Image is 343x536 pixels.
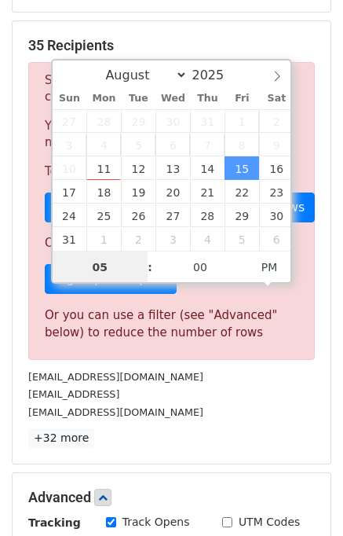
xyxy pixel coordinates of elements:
[224,156,259,180] span: August 15, 2025
[190,180,224,204] span: August 21, 2025
[259,156,294,180] span: August 16, 2025
[224,227,259,251] span: September 5, 2025
[155,180,190,204] span: August 20, 2025
[122,514,190,530] label: Track Opens
[121,109,155,133] span: July 29, 2025
[45,235,298,251] p: Or
[121,156,155,180] span: August 12, 2025
[155,156,190,180] span: August 13, 2025
[188,68,244,83] input: Year
[190,133,224,156] span: August 7, 2025
[155,133,190,156] span: August 6, 2025
[53,156,87,180] span: August 10, 2025
[45,72,298,105] p: Sorry, you don't have enough daily email credits to send these emails.
[86,94,121,104] span: Mon
[265,461,343,536] iframe: Chat Widget
[86,133,121,156] span: August 4, 2025
[224,94,259,104] span: Fri
[121,204,155,227] span: August 26, 2025
[45,264,177,294] a: Sign up for a plan
[86,180,121,204] span: August 18, 2025
[190,94,224,104] span: Thu
[155,109,190,133] span: July 30, 2025
[53,94,87,104] span: Sun
[86,204,121,227] span: August 25, 2025
[190,204,224,227] span: August 28, 2025
[224,180,259,204] span: August 22, 2025
[53,251,148,283] input: Hour
[155,204,190,227] span: August 27, 2025
[148,251,152,283] span: :
[224,133,259,156] span: August 8, 2025
[155,94,190,104] span: Wed
[259,133,294,156] span: August 9, 2025
[190,156,224,180] span: August 14, 2025
[53,133,87,156] span: August 3, 2025
[86,156,121,180] span: August 11, 2025
[259,94,294,104] span: Sat
[121,94,155,104] span: Tue
[259,109,294,133] span: August 2, 2025
[45,193,315,222] a: Choose a Google Sheet with fewer rows
[28,489,315,506] h5: Advanced
[259,180,294,204] span: August 23, 2025
[45,118,298,151] p: Your current plan supports a daily maximum of .
[53,227,87,251] span: August 31, 2025
[28,516,81,529] strong: Tracking
[28,428,94,448] a: +32 more
[28,388,119,400] small: [EMAIL_ADDRESS]
[224,204,259,227] span: August 29, 2025
[121,133,155,156] span: August 5, 2025
[121,227,155,251] span: September 2, 2025
[28,406,203,418] small: [EMAIL_ADDRESS][DOMAIN_NAME]
[121,180,155,204] span: August 19, 2025
[259,204,294,227] span: August 30, 2025
[53,109,87,133] span: July 27, 2025
[190,109,224,133] span: July 31, 2025
[53,204,87,227] span: August 24, 2025
[86,227,121,251] span: September 1, 2025
[28,37,315,54] h5: 35 Recipients
[248,251,291,283] span: Click to toggle
[155,227,190,251] span: September 3, 2025
[86,109,121,133] span: July 28, 2025
[28,371,203,383] small: [EMAIL_ADDRESS][DOMAIN_NAME]
[152,251,248,283] input: Minute
[190,227,224,251] span: September 4, 2025
[239,514,300,530] label: UTM Codes
[45,307,298,342] div: Or you can use a filter (see "Advanced" below) to reduce the number of rows
[259,227,294,251] span: September 6, 2025
[45,163,298,180] p: To send these emails, you can either:
[224,109,259,133] span: August 1, 2025
[53,180,87,204] span: August 17, 2025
